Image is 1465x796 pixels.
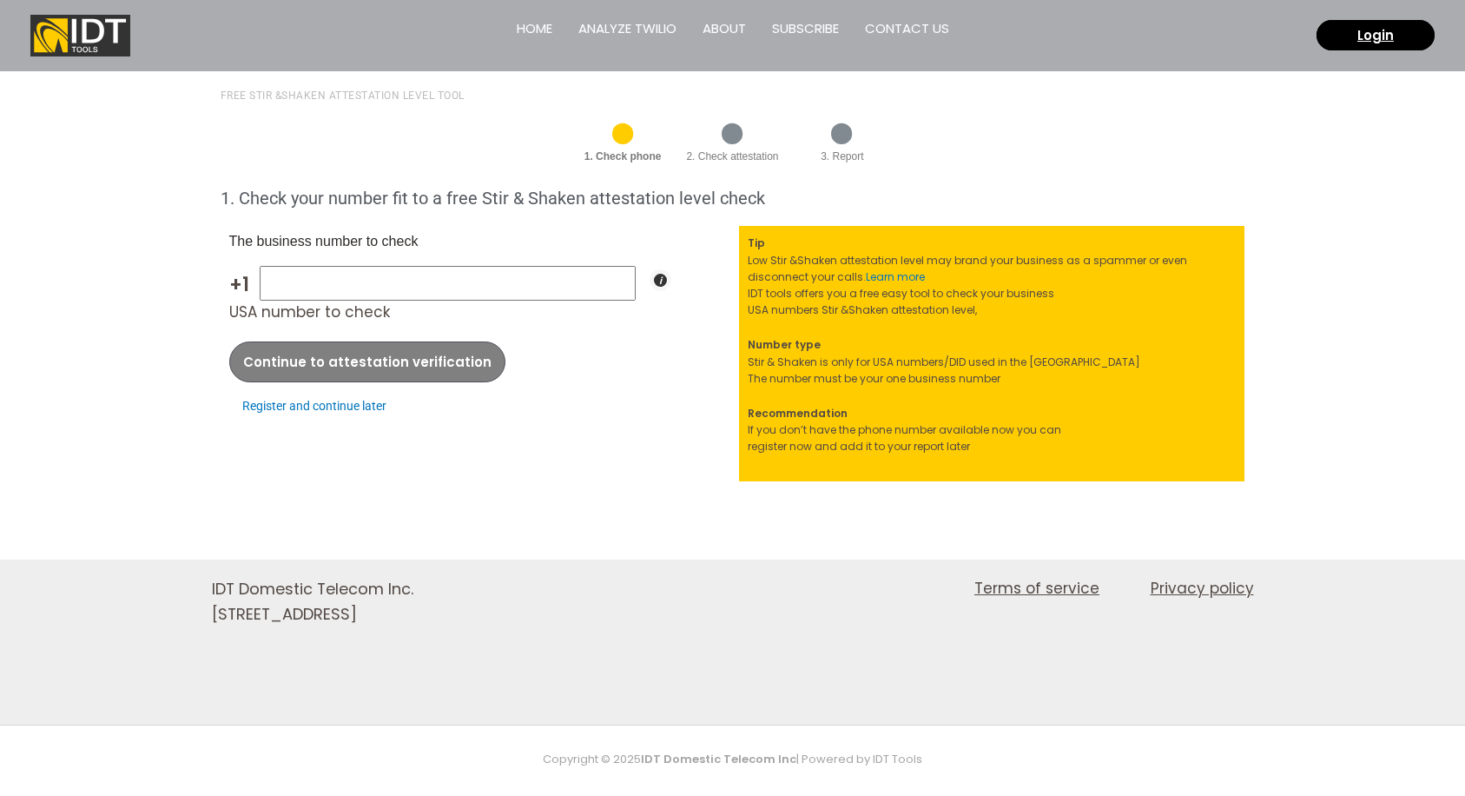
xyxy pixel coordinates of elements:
p: Copyright © 2025 | Powered by IDT Tools [212,751,1254,769]
i: i [650,269,671,291]
nav: Site Navigation [755,577,1254,600]
h3: The business number to check [229,235,731,249]
a: Terms of service [931,577,1107,600]
a: Login [1317,20,1435,50]
img: IDT Tools [30,15,130,56]
p: If you don’t have the phone number available now you can register now and add it to your report l... [748,405,1236,455]
strong: Number type [748,337,821,352]
strong: Recommendation [748,406,848,421]
a: Learn more [866,269,925,284]
strong: IDT Domestic Telecom Inc [641,751,796,767]
a: Analyze Twilio [565,7,690,63]
span: IDT Domestic Telecom Inc. [212,578,413,600]
h6: 3. Report [796,151,888,162]
a: Contact us [852,7,962,63]
h2: 1. Check your number fit to a free Stir & Shaken attestation level check [221,188,1245,209]
p: Stir & Shaken is only for USA numbers/DID used in the [GEOGRAPHIC_DATA] The number must be your o... [748,336,1236,387]
a: About [690,7,759,63]
a: Privacy policy [1107,577,1254,600]
p: Low Stir &Shaken attestation level may brand your business as a spammer or even disconnect your c... [748,235,1236,318]
span: +1 [229,266,249,300]
a: Home [504,7,565,63]
aside: Footer Widget 1 [212,577,711,680]
nav: Site Navigation [504,7,962,63]
h6: 2. Check attestation [686,151,778,162]
span: [STREET_ADDRESS] [212,603,357,625]
label: USA number to check [229,302,390,322]
strong: Tip [748,235,765,250]
a: Subscribe [759,7,852,63]
a: Register and continue later [242,399,386,413]
h6: 1. Check phone [577,151,669,162]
